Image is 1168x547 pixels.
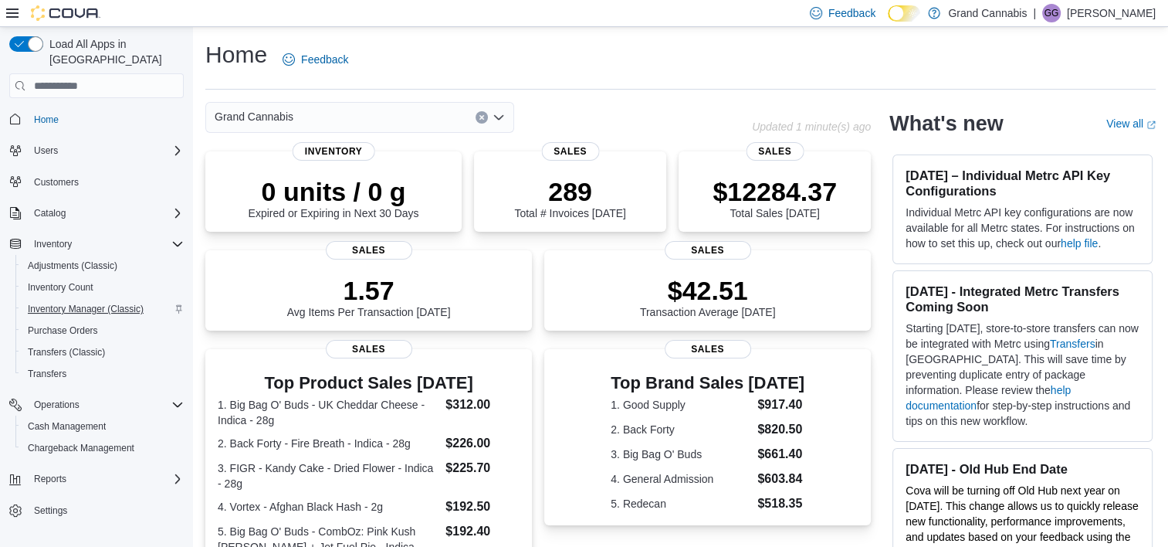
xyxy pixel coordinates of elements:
[445,459,520,477] dd: $225.70
[28,281,93,294] span: Inventory Count
[28,235,78,253] button: Inventory
[15,341,190,363] button: Transfers (Classic)
[888,5,920,22] input: Dark Mode
[28,235,184,253] span: Inventory
[541,142,599,161] span: Sales
[15,320,190,341] button: Purchase Orders
[1042,4,1061,22] div: Greg Gaudreau
[665,241,751,260] span: Sales
[28,204,72,223] button: Catalog
[205,39,267,70] h1: Home
[22,365,184,383] span: Transfers
[218,397,439,428] dt: 1. Big Bag O' Buds - UK Cheddar Cheese - Indica - 28g
[22,321,104,340] a: Purchase Orders
[34,114,59,126] span: Home
[326,340,412,358] span: Sales
[828,5,875,21] span: Feedback
[445,498,520,516] dd: $192.50
[218,436,439,451] dt: 2. Back Forty - Fire Breath - Indica - 28g
[3,107,190,130] button: Home
[22,343,111,362] a: Transfers (Classic)
[28,141,184,160] span: Users
[218,374,520,392] h3: Top Product Sales [DATE]
[906,321,1139,429] p: Starting [DATE], store-to-store transfers can now be integrated with Metrc using in [GEOGRAPHIC_D...
[22,300,150,318] a: Inventory Manager (Classic)
[28,110,65,129] a: Home
[22,278,184,297] span: Inventory Count
[22,300,184,318] span: Inventory Manager (Classic)
[249,176,419,207] p: 0 units / 0 g
[15,437,190,459] button: Chargeback Management
[3,499,190,522] button: Settings
[15,363,190,385] button: Transfers
[665,340,751,358] span: Sales
[28,172,184,192] span: Customers
[757,445,804,464] dd: $661.40
[611,397,751,413] dt: 1. Good Supply
[287,275,451,318] div: Avg Items Per Transaction [DATE]
[3,202,190,224] button: Catalog
[15,277,190,298] button: Inventory Count
[31,5,100,21] img: Cova
[293,142,375,161] span: Inventory
[22,321,184,340] span: Purchase Orders
[22,343,184,362] span: Transfers (Classic)
[22,439,184,457] span: Chargeback Management
[611,447,751,462] dt: 3. Big Bag O' Buds
[28,141,64,160] button: Users
[906,284,1139,314] h3: [DATE] - Integrated Metrc Transfers Coming Soon
[28,303,144,315] span: Inventory Manager (Classic)
[906,461,1139,477] h3: [DATE] - Old Hub End Date
[1050,338,1095,350] a: Transfers
[34,207,66,219] span: Catalog
[43,36,184,67] span: Load All Apps in [GEOGRAPHIC_DATA]
[640,275,776,306] p: $42.51
[218,499,439,515] dt: 4. Vortex - Afghan Black Hash - 2g
[906,205,1139,251] p: Individual Metrc API key configurations are now available for all Metrc states. For instructions ...
[445,522,520,541] dd: $192.40
[22,257,124,275] a: Adjustments (Classic)
[611,496,751,511] dt: 5. Redecan
[3,233,190,255] button: Inventory
[1033,4,1036,22] p: |
[28,470,73,488] button: Reports
[15,298,190,320] button: Inventory Manager (Classic)
[34,238,72,250] span: Inventory
[28,368,66,380] span: Transfers
[28,396,86,414] button: Operations
[28,109,184,128] span: Home
[34,473,66,485] span: Reports
[611,422,751,437] dt: 2. Back Forty
[22,417,112,436] a: Cash Management
[22,365,73,383] a: Transfers
[1044,4,1059,22] span: GG
[28,396,184,414] span: Operations
[22,439,140,457] a: Chargeback Management
[218,460,439,491] dt: 3. FIGR - Kandy Cake - Dried Flower - Indica - 28g
[28,470,184,488] span: Reports
[287,275,451,306] p: 1.57
[22,417,184,436] span: Cash Management
[3,171,190,193] button: Customers
[757,396,804,414] dd: $917.40
[28,204,184,223] span: Catalog
[28,173,85,192] a: Customers
[514,176,625,207] p: 289
[445,434,520,453] dd: $226.00
[34,505,67,517] span: Settings
[948,4,1027,22] p: Grand Cannabis
[1106,117,1156,130] a: View allExternal link
[640,275,776,318] div: Transaction Average [DATE]
[752,121,871,133] p: Updated 1 minute(s) ago
[28,442,134,454] span: Chargeback Management
[28,501,184,520] span: Settings
[746,142,804,161] span: Sales
[34,399,80,411] span: Operations
[28,501,73,520] a: Settings
[906,168,1139,199] h3: [DATE] – Individual Metrc API Key Configurations
[215,107,293,126] span: Grand Cannabis
[757,494,804,513] dd: $518.35
[22,257,184,275] span: Adjustments (Classic)
[611,471,751,487] dt: 4. General Admission
[611,374,804,392] h3: Top Brand Sales [DATE]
